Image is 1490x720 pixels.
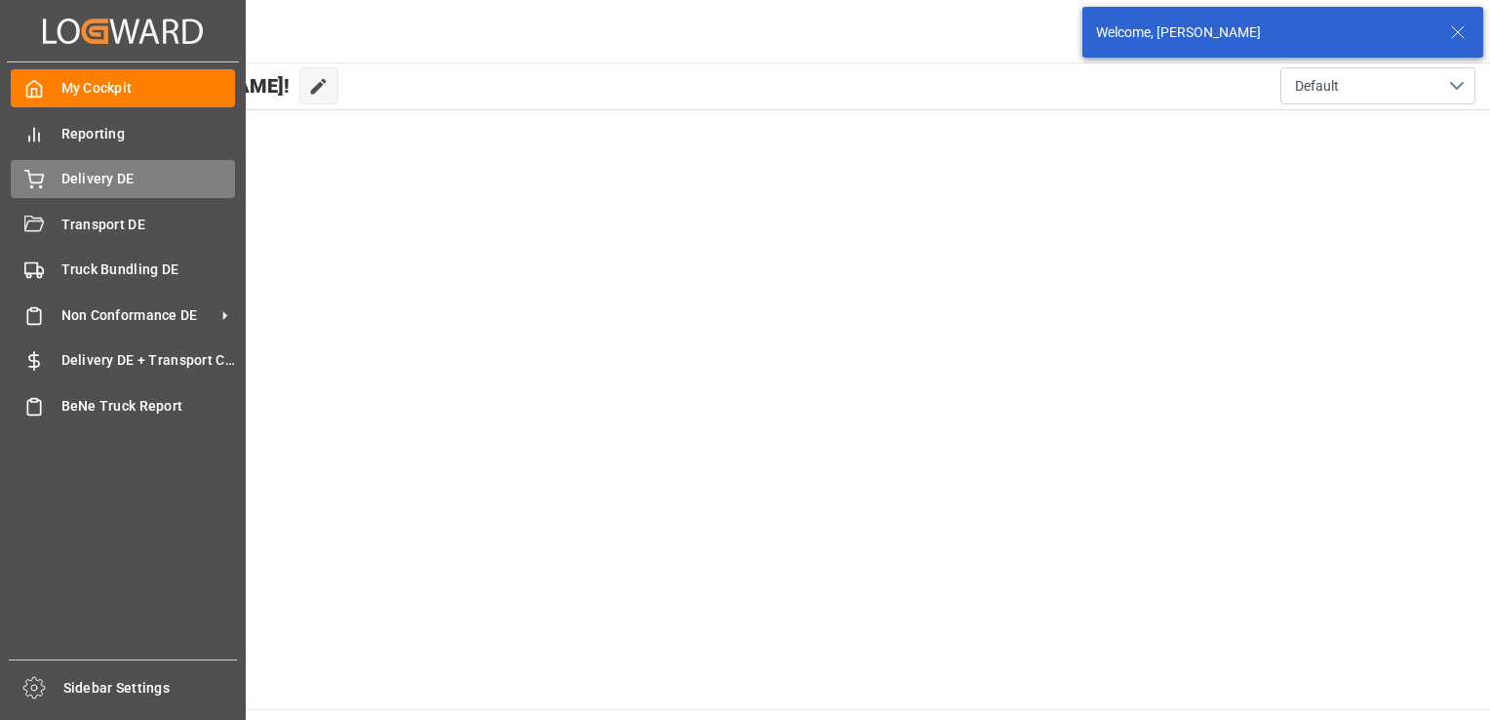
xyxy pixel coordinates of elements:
[61,124,236,144] span: Reporting
[61,78,236,99] span: My Cockpit
[1295,76,1339,97] span: Default
[61,169,236,189] span: Delivery DE
[63,678,238,699] span: Sidebar Settings
[1096,22,1431,43] div: Welcome, [PERSON_NAME]
[11,160,235,198] a: Delivery DE
[11,386,235,424] a: BeNe Truck Report
[1280,67,1475,104] button: open menu
[11,341,235,380] a: Delivery DE + Transport Cost
[61,305,216,326] span: Non Conformance DE
[61,396,236,417] span: BeNe Truck Report
[11,69,235,107] a: My Cockpit
[11,114,235,152] a: Reporting
[61,350,236,371] span: Delivery DE + Transport Cost
[61,215,236,235] span: Transport DE
[80,67,290,104] span: Hello [PERSON_NAME]!
[61,260,236,280] span: Truck Bundling DE
[11,205,235,243] a: Transport DE
[11,251,235,289] a: Truck Bundling DE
